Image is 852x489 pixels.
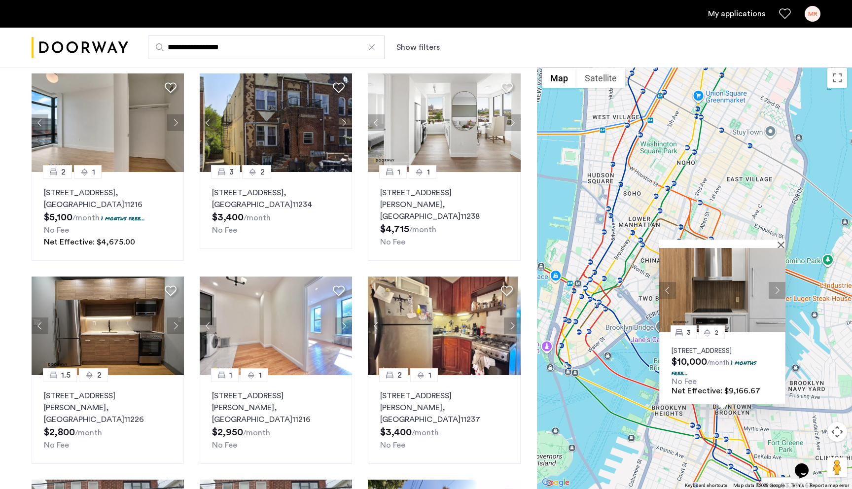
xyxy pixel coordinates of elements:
p: [STREET_ADDRESS][PERSON_NAME] 11226 [44,390,172,425]
button: Next apartment [504,317,521,334]
sub: /month [243,429,270,437]
button: Next apartment [167,114,184,131]
span: No Fee [672,378,697,385]
p: [STREET_ADDRESS][PERSON_NAME] 11237 [380,390,508,425]
span: Net Effective: $9,166.67 [672,387,760,395]
p: [STREET_ADDRESS] 11234 [212,187,340,210]
p: 1 months free... [101,214,145,222]
p: [STREET_ADDRESS][PERSON_NAME] 11216 [212,390,340,425]
button: Show street map [542,68,576,88]
span: No Fee [212,441,237,449]
p: [STREET_ADDRESS][PERSON_NAME] 11238 [380,187,508,222]
a: Report a map error [810,482,849,489]
p: [STREET_ADDRESS] [672,347,773,355]
img: Apartment photo [659,248,785,332]
img: 2012_638521835493845862.jpeg [200,277,353,375]
span: 1 [397,166,400,178]
sub: /month [72,214,100,222]
button: Previous apartment [32,114,48,131]
a: 21[STREET_ADDRESS][PERSON_NAME], [GEOGRAPHIC_DATA]11237No Fee [368,375,520,464]
span: Map data ©2025 Google [733,483,785,488]
a: 1.52[STREET_ADDRESS][PERSON_NAME], [GEOGRAPHIC_DATA]11226No Fee [32,375,184,464]
img: 2016_638673975962267132.jpeg [32,73,184,172]
span: No Fee [44,226,69,234]
button: Next apartment [504,114,521,131]
span: No Fee [44,441,69,449]
button: Close [780,241,786,248]
div: MR [805,6,820,22]
sub: /month [412,429,439,437]
button: Previous apartment [368,114,385,131]
button: Previous apartment [368,317,385,334]
button: Next apartment [167,317,184,334]
span: 2 [397,369,402,381]
span: 2 [97,369,102,381]
button: Keyboard shortcuts [685,482,727,489]
a: Terms (opens in new tab) [791,482,804,489]
button: Map camera controls [827,422,847,442]
a: 32[STREET_ADDRESS], [GEOGRAPHIC_DATA]11234No Fee [200,172,352,249]
img: 360ac8f6-4482-47b0-bc3d-3cb89b569d10_638791359623755990.jpeg [368,277,521,375]
iframe: chat widget [791,450,822,479]
span: $3,400 [380,427,412,437]
sub: /month [409,226,436,234]
img: 2012_638668068959509256.jpeg [32,277,184,375]
img: Google [539,476,572,489]
a: Cazamio logo [32,29,128,66]
span: 2 [61,166,66,178]
span: 2 [715,329,718,336]
input: Apartment Search [148,35,385,59]
a: 11[STREET_ADDRESS][PERSON_NAME], [GEOGRAPHIC_DATA]11216No Fee [200,375,352,464]
span: 3 [229,166,234,178]
span: No Fee [380,238,405,246]
span: No Fee [380,441,405,449]
p: [STREET_ADDRESS] 11216 [44,187,172,210]
span: 1 [427,166,430,178]
span: $4,715 [380,224,409,234]
button: Drag Pegman onto the map to open Street View [827,457,847,477]
span: Net Effective: $4,675.00 [44,238,135,246]
button: Previous apartment [32,317,48,334]
span: No Fee [212,226,237,234]
span: 3 [687,329,691,336]
button: Next apartment [769,282,785,299]
button: Previous apartment [200,114,216,131]
button: Next apartment [335,317,352,334]
span: 1 [259,369,262,381]
span: 2 [260,166,265,178]
span: $2,950 [212,427,243,437]
sub: /month [75,429,102,437]
span: 1.5 [61,369,71,381]
a: Open this area in Google Maps (opens a new window) [539,476,572,489]
img: logo [32,29,128,66]
button: Next apartment [335,114,352,131]
sub: /month [244,214,271,222]
span: $2,800 [44,427,75,437]
a: My application [708,8,765,20]
span: $3,400 [212,212,244,222]
a: 21[STREET_ADDRESS], [GEOGRAPHIC_DATA]112161 months free...No FeeNet Effective: $4,675.00 [32,172,184,261]
button: Previous apartment [659,282,676,299]
button: Previous apartment [200,317,216,334]
button: Show satellite imagery [576,68,625,88]
button: Show or hide filters [396,41,440,53]
span: 1 [428,369,431,381]
sub: /month [707,359,729,366]
img: 2016_638484540295233130.jpeg [200,73,353,172]
button: Toggle fullscreen view [827,68,847,88]
span: $10,000 [672,357,707,367]
a: 11[STREET_ADDRESS][PERSON_NAME], [GEOGRAPHIC_DATA]11238No Fee [368,172,520,261]
span: 1 [229,369,232,381]
span: $5,100 [44,212,72,222]
img: 2016_638666715889771230.jpeg [368,73,521,172]
a: Favorites [779,8,791,20]
span: 1 [92,166,95,178]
